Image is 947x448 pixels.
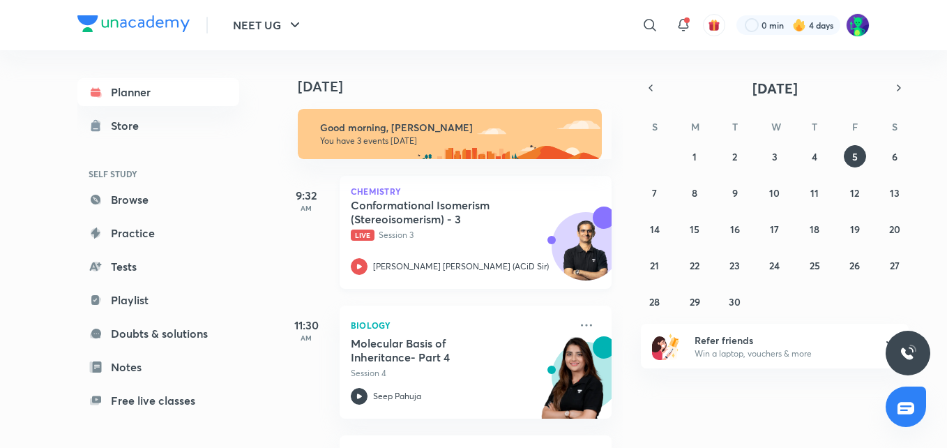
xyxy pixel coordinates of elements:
abbr: September 17, 2025 [770,223,779,236]
button: September 12, 2025 [844,181,866,204]
a: Doubts & solutions [77,320,239,348]
abbr: September 7, 2025 [652,186,657,200]
p: Session 3 [351,229,570,241]
abbr: Thursday [812,120,817,133]
a: Company Logo [77,15,190,36]
img: unacademy [535,336,612,433]
button: September 17, 2025 [764,218,786,240]
a: Tests [77,253,239,281]
button: September 6, 2025 [884,145,906,167]
button: avatar [703,14,725,36]
button: September 11, 2025 [803,181,826,204]
button: September 29, 2025 [683,290,706,313]
img: referral [652,332,680,360]
span: Live [351,230,374,241]
p: Seep Pahuja [373,390,421,403]
button: September 26, 2025 [844,254,866,276]
abbr: Wednesday [771,120,781,133]
a: Store [77,112,239,140]
abbr: September 23, 2025 [729,259,740,272]
button: September 3, 2025 [764,145,786,167]
abbr: September 14, 2025 [650,223,660,236]
abbr: September 8, 2025 [692,186,697,200]
button: September 21, 2025 [644,254,666,276]
img: ttu [900,345,916,361]
button: September 25, 2025 [803,254,826,276]
img: avatar [708,19,720,31]
abbr: September 5, 2025 [852,150,858,163]
abbr: September 29, 2025 [690,295,700,308]
a: Notes [77,353,239,381]
abbr: Monday [691,120,699,133]
button: September 13, 2025 [884,181,906,204]
abbr: September 4, 2025 [812,150,817,163]
a: Browse [77,186,239,214]
img: streak [792,18,806,32]
abbr: September 9, 2025 [732,186,738,200]
abbr: September 21, 2025 [650,259,659,272]
button: September 9, 2025 [724,181,746,204]
a: Playlist [77,286,239,314]
button: September 7, 2025 [644,181,666,204]
p: Win a laptop, vouchers & more [695,348,866,360]
button: September 19, 2025 [844,218,866,240]
p: AM [278,204,334,212]
button: September 28, 2025 [644,290,666,313]
div: Store [111,117,147,134]
h5: Conformational Isomerism (Stereoisomerism) - 3 [351,198,524,226]
p: You have 3 events [DATE] [320,135,589,147]
img: morning [298,109,602,159]
button: September 5, 2025 [844,145,866,167]
abbr: Sunday [652,120,658,133]
p: Chemistry [351,187,600,195]
abbr: Friday [852,120,858,133]
abbr: September 1, 2025 [692,150,697,163]
p: [PERSON_NAME] [PERSON_NAME] (ACiD Sir) [373,260,549,273]
abbr: September 16, 2025 [730,223,740,236]
h6: Refer friends [695,333,866,348]
a: Planner [77,78,239,106]
abbr: September 30, 2025 [729,295,741,308]
abbr: September 20, 2025 [889,223,900,236]
abbr: Saturday [892,120,897,133]
img: Company Logo [77,15,190,32]
abbr: September 18, 2025 [810,223,819,236]
h6: Good morning, [PERSON_NAME] [320,121,589,134]
button: September 16, 2025 [724,218,746,240]
button: September 30, 2025 [724,290,746,313]
abbr: September 12, 2025 [850,186,859,200]
button: September 10, 2025 [764,181,786,204]
h5: 9:32 [278,187,334,204]
button: September 23, 2025 [724,254,746,276]
abbr: September 19, 2025 [850,223,860,236]
a: Free live classes [77,387,239,415]
abbr: September 2, 2025 [732,150,737,163]
button: NEET UG [225,11,312,39]
button: September 15, 2025 [683,218,706,240]
abbr: September 25, 2025 [810,259,820,272]
button: September 2, 2025 [724,145,746,167]
p: Biology [351,317,570,334]
h6: SELF STUDY [77,162,239,186]
abbr: September 27, 2025 [890,259,900,272]
button: September 4, 2025 [803,145,826,167]
p: AM [278,334,334,342]
button: September 27, 2025 [884,254,906,276]
abbr: September 28, 2025 [649,295,660,308]
img: Avatar [552,220,619,287]
button: [DATE] [660,78,889,98]
p: Session 4 [351,367,570,380]
abbr: September 11, 2025 [810,186,819,200]
span: [DATE] [752,79,798,98]
button: September 14, 2025 [644,218,666,240]
button: September 18, 2025 [803,218,826,240]
abbr: September 24, 2025 [769,259,780,272]
button: September 22, 2025 [683,254,706,276]
abbr: September 3, 2025 [772,150,778,163]
h5: 11:30 [278,317,334,334]
h4: [DATE] [298,78,626,95]
h5: Molecular Basis of Inheritance- Part 4 [351,336,524,364]
abbr: September 10, 2025 [769,186,780,200]
abbr: September 22, 2025 [690,259,699,272]
button: September 24, 2025 [764,254,786,276]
